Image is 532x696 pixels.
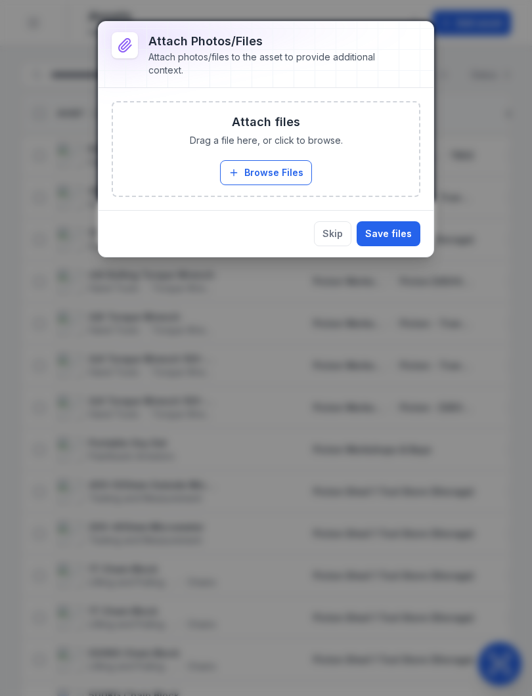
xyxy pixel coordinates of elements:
div: Attach photos/files to the asset to provide additional context. [148,51,399,77]
span: Drag a file here, or click to browse. [190,134,343,147]
h3: Attach files [232,113,300,131]
button: Save files [357,221,420,246]
button: Browse Files [220,160,312,185]
button: Skip [314,221,351,246]
h3: Attach photos/files [148,32,399,51]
